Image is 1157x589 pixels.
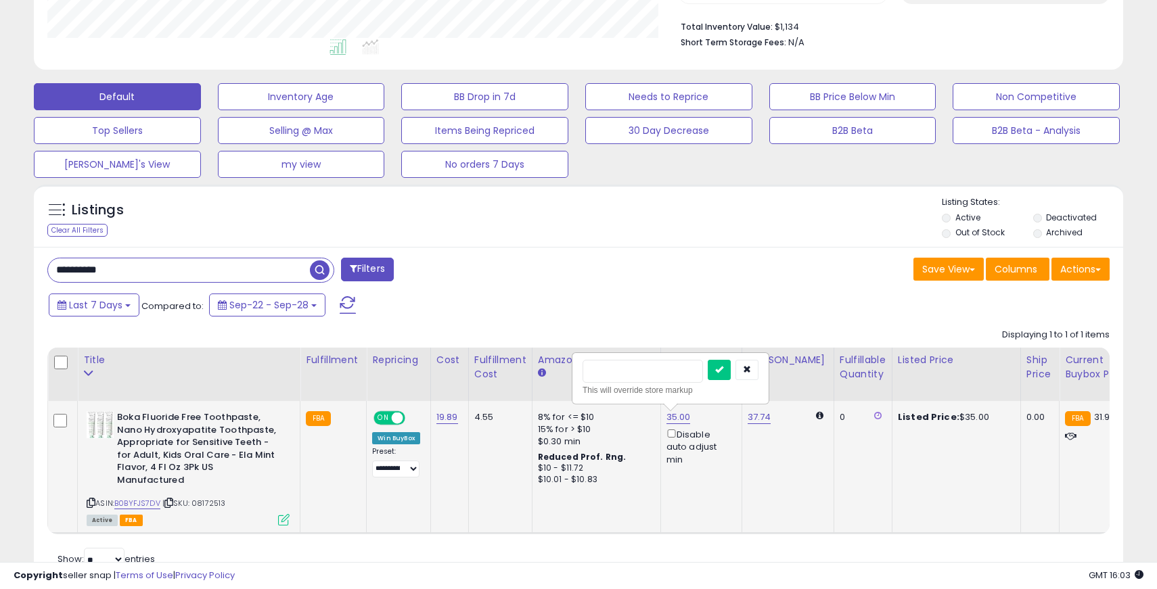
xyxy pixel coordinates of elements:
[955,227,1005,238] label: Out of Stock
[436,353,463,367] div: Cost
[955,212,980,223] label: Active
[583,383,758,397] div: This will override store markup
[229,298,309,312] span: Sep-22 - Sep-28
[538,423,650,435] div: 15% for > $10
[141,300,204,312] span: Compared to:
[681,21,773,32] b: Total Inventory Value:
[87,411,290,524] div: ASIN:
[666,410,691,424] a: 35.00
[1046,212,1097,223] label: Deactivated
[1094,410,1116,423] span: 31.99
[117,411,281,490] b: Boka Fluoride Free Toothpaste, Nano Hydroxyapatite Toothpaste, Appropriate for Sensitive Teeth - ...
[401,83,568,110] button: BB Drop in 7d
[372,353,425,367] div: Repricing
[538,411,650,423] div: 8% for <= $10
[681,37,786,48] b: Short Term Storage Fees:
[218,117,385,144] button: Selling @ Max
[34,151,201,178] button: [PERSON_NAME]'s View
[788,36,804,49] span: N/A
[83,353,294,367] div: Title
[748,410,771,424] a: 37.74
[1002,329,1110,341] div: Displaying 1 to 1 of 1 items
[585,117,752,144] button: 30 Day Decrease
[34,83,201,110] button: Default
[769,83,936,110] button: BB Price Below Min
[14,569,235,582] div: seller snap | |
[306,411,331,426] small: FBA
[372,432,420,444] div: Win BuyBox
[175,569,235,582] a: Privacy Policy
[218,151,385,178] button: my view
[14,569,63,582] strong: Copyright
[953,117,1120,144] button: B2B Beta - Analysis
[87,515,118,526] span: All listings currently available for purchase on Amazon
[474,411,522,423] div: 4.55
[403,413,425,424] span: OFF
[87,411,114,438] img: 41yuxwDx2ZL._SL40_.jpg
[49,293,139,316] button: Last 7 Days
[375,413,392,424] span: ON
[898,411,1010,423] div: $35.00
[538,435,650,448] div: $0.30 min
[538,451,627,463] b: Reduced Prof. Rng.
[1089,569,1143,582] span: 2025-10-6 16:03 GMT
[986,258,1049,281] button: Columns
[372,447,420,477] div: Preset:
[1065,353,1135,381] div: Current Buybox Price
[116,569,173,582] a: Terms of Use
[306,353,361,367] div: Fulfillment
[898,353,1015,367] div: Listed Price
[341,258,394,281] button: Filters
[840,411,882,423] div: 0
[1046,227,1083,238] label: Archived
[218,83,385,110] button: Inventory Age
[58,552,155,565] span: Show: entries
[72,201,124,220] h5: Listings
[995,262,1037,276] span: Columns
[47,224,108,237] div: Clear All Filters
[162,498,226,509] span: | SKU: 08172513
[69,298,122,312] span: Last 7 Days
[401,117,568,144] button: Items Being Repriced
[538,463,650,474] div: $10 - $11.72
[666,427,731,466] div: Disable auto adjust min
[538,367,546,379] small: Amazon Fees.
[538,474,650,486] div: $10.01 - $10.83
[401,151,568,178] button: No orders 7 Days
[1026,411,1049,423] div: 0.00
[913,258,984,281] button: Save View
[538,353,655,367] div: Amazon Fees
[120,515,143,526] span: FBA
[942,196,1122,209] p: Listing States:
[209,293,325,316] button: Sep-22 - Sep-28
[748,353,828,367] div: [PERSON_NAME]
[585,83,752,110] button: Needs to Reprice
[681,18,1099,34] li: $1,134
[474,353,526,381] div: Fulfillment Cost
[114,498,160,509] a: B0BYFJS7DV
[898,410,959,423] b: Listed Price:
[840,353,886,381] div: Fulfillable Quantity
[1051,258,1110,281] button: Actions
[436,410,458,424] a: 19.89
[34,117,201,144] button: Top Sellers
[1065,411,1090,426] small: FBA
[953,83,1120,110] button: Non Competitive
[1026,353,1053,381] div: Ship Price
[769,117,936,144] button: B2B Beta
